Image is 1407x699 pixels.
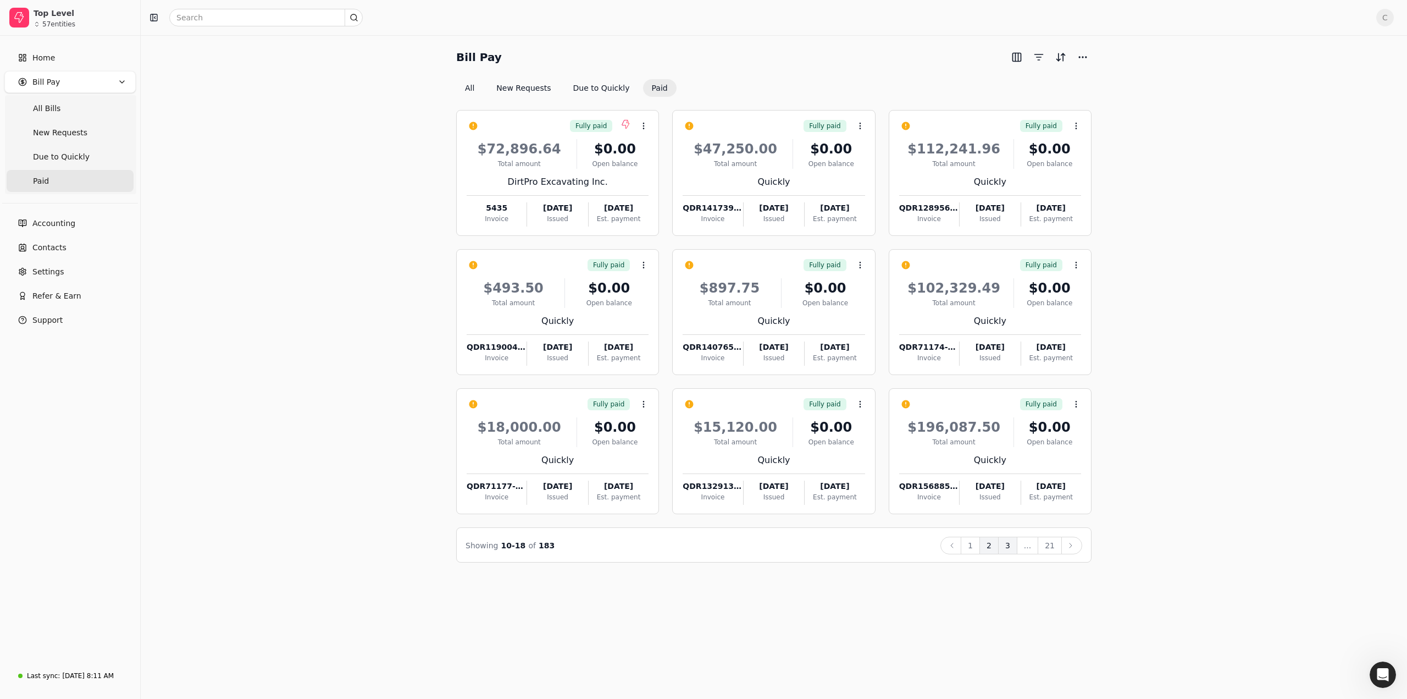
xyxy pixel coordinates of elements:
button: Refer & Earn [4,285,136,307]
div: Issued [744,214,804,224]
a: New Requests [7,122,134,144]
span: Settings [32,266,64,278]
div: Invoice [899,492,959,502]
div: Issued [960,214,1020,224]
div: Invoice [467,353,527,363]
span: Fully paid [809,399,840,409]
button: Support [4,309,136,331]
div: Issued [527,353,588,363]
div: Est. payment [805,214,865,224]
div: [DATE] [744,202,804,214]
div: [DATE] [527,202,588,214]
div: Open balance [797,159,865,169]
span: Fully paid [1026,260,1057,270]
div: Invoice [467,492,527,502]
span: All Bills [33,103,60,114]
div: Total amount [467,159,572,169]
div: Est. payment [589,492,649,502]
button: 1 [961,537,980,554]
div: Invoice [899,214,959,224]
div: Total amount [899,298,1009,308]
div: Last sync: [27,671,60,681]
div: $0.00 [786,278,865,298]
div: QDR140765-2MAC [683,342,743,353]
span: Home [32,52,55,64]
div: Issued [744,492,804,502]
div: Quickly [467,315,649,328]
div: $0.00 [1018,417,1081,437]
div: [DATE] [960,481,1020,492]
div: [DATE] [589,481,649,492]
button: Due to Quickly [564,79,639,97]
div: Open balance [1018,298,1081,308]
div: Issued [527,492,588,502]
div: [DATE] [589,202,649,214]
div: $0.00 [797,417,865,437]
div: Total amount [899,159,1009,169]
div: $112,241.96 [899,139,1009,159]
div: Est. payment [1021,214,1081,224]
a: Contacts [4,236,136,258]
div: QDR156885-1795 [899,481,959,492]
a: Settings [4,261,136,283]
div: Quickly [467,454,649,467]
div: [DATE] [1021,481,1081,492]
div: [DATE] [527,481,588,492]
div: [DATE] [805,342,865,353]
a: Due to Quickly [7,146,134,168]
div: Invoice [683,214,743,224]
div: $493.50 [467,278,560,298]
span: Fully paid [575,121,607,131]
div: Est. payment [1021,492,1081,502]
span: Bill Pay [32,76,60,88]
div: [DATE] [527,342,588,353]
span: Contacts [32,242,67,254]
div: Open balance [581,159,649,169]
div: [DATE] [744,342,804,353]
div: Quickly [683,454,865,467]
button: 2 [979,537,999,554]
div: DirtPro Excavating Inc. [467,175,649,189]
div: Est. payment [1021,353,1081,363]
div: Issued [527,214,588,224]
div: Invoice [467,214,527,224]
button: 21 [1038,537,1062,554]
iframe: Intercom live chat [1370,662,1396,688]
span: Fully paid [1026,399,1057,409]
div: $0.00 [569,278,649,298]
div: [DATE] [1021,342,1081,353]
div: [DATE] [805,481,865,492]
div: Top Level [34,8,131,19]
div: 57 entities [42,21,75,27]
div: $47,250.00 [683,139,788,159]
a: All Bills [7,97,134,119]
div: QDR71174-1480 [899,342,959,353]
span: New Requests [33,127,87,139]
div: $196,087.50 [899,417,1009,437]
span: Fully paid [593,399,624,409]
a: Home [4,47,136,69]
div: [DATE] 8:11 AM [62,671,114,681]
input: Search [169,9,363,26]
div: [DATE] [805,202,865,214]
button: C [1376,9,1394,26]
div: $0.00 [581,139,649,159]
button: 3 [998,537,1017,554]
div: Issued [960,353,1020,363]
div: Quickly [683,315,865,328]
div: Total amount [683,298,776,308]
a: Last sync:[DATE] 8:11 AM [4,666,136,686]
div: Total amount [467,298,560,308]
button: ... [1017,537,1038,554]
div: [DATE] [1021,202,1081,214]
div: Quickly [683,175,865,189]
div: Open balance [786,298,865,308]
div: Issued [744,353,804,363]
div: Issued [960,492,1020,502]
button: New Requests [488,79,560,97]
a: Paid [7,170,134,192]
div: Open balance [1018,437,1081,447]
div: Quickly [899,454,1081,467]
div: QDR119004-2350 [467,342,527,353]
